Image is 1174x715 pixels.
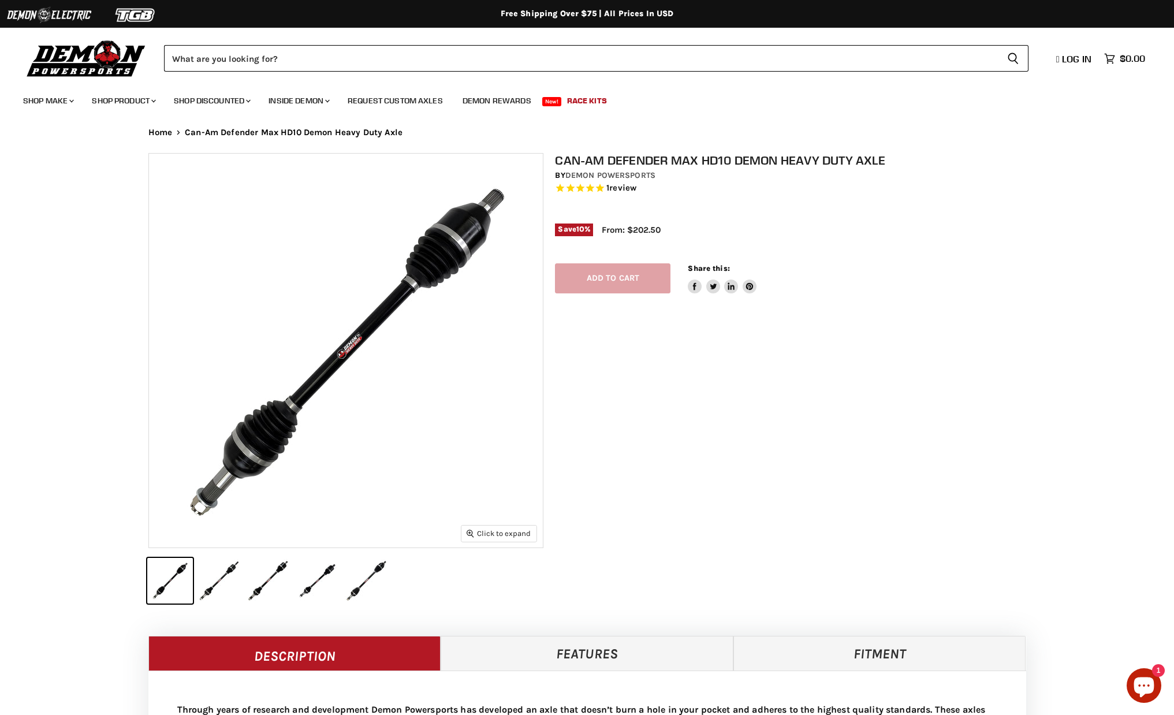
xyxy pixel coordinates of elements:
[344,558,389,604] button: IMAGE thumbnail
[609,183,636,193] span: review
[148,128,173,137] a: Home
[576,225,584,233] span: 10
[83,89,163,113] a: Shop Product
[688,264,729,273] span: Share this:
[555,224,593,236] span: Save %
[295,558,340,604] button: IMAGE thumbnail
[565,170,655,180] a: Demon Powersports
[148,636,441,671] a: Description
[558,89,616,113] a: Race Kits
[688,263,756,294] aside: Share this:
[441,636,733,671] a: Features
[555,183,1038,195] span: Rated 5.0 out of 5 stars 1 reviews
[260,89,337,113] a: Inside Demon
[461,526,536,541] button: Click to expand
[1123,668,1165,706] inbox-online-store-chat: Shopify online store chat
[606,183,636,193] span: 1 reviews
[454,89,540,113] a: Demon Rewards
[14,89,81,113] a: Shop Make
[1062,53,1091,65] span: Log in
[23,38,150,79] img: Demon Powersports
[602,225,661,235] span: From: $202.50
[14,84,1142,113] ul: Main menu
[555,153,1038,167] h1: Can-Am Defender Max HD10 Demon Heavy Duty Axle
[1051,54,1098,64] a: Log in
[196,558,242,604] button: IMAGE thumbnail
[125,9,1049,19] div: Free Shipping Over $75 | All Prices In USD
[185,128,402,137] span: Can-Am Defender Max HD10 Demon Heavy Duty Axle
[245,558,291,604] button: IMAGE thumbnail
[164,45,1028,72] form: Product
[125,128,1049,137] nav: Breadcrumbs
[149,154,543,548] img: IMAGE
[998,45,1028,72] button: Search
[542,97,562,106] span: New!
[92,4,179,26] img: TGB Logo 2
[6,4,92,26] img: Demon Electric Logo 2
[1120,53,1145,64] span: $0.00
[165,89,258,113] a: Shop Discounted
[733,636,1026,671] a: Fitment
[164,45,998,72] input: Search
[555,169,1038,182] div: by
[1098,50,1151,67] a: $0.00
[339,89,452,113] a: Request Custom Axles
[467,529,531,538] span: Click to expand
[147,558,193,604] button: IMAGE thumbnail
